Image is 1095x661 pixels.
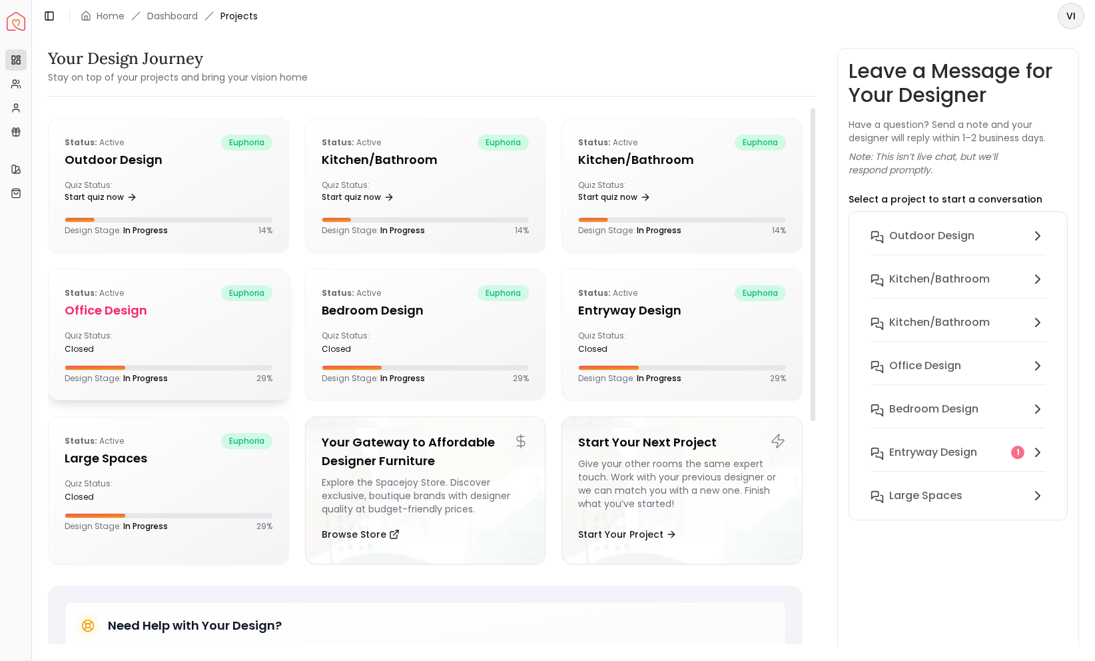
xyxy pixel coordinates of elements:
[322,330,420,354] div: Quiz Status:
[65,373,168,384] p: Design Stage:
[1059,4,1083,28] span: VI
[478,285,529,301] span: euphoria
[48,71,308,84] small: Stay on top of your projects and bring your vision home
[578,330,677,354] div: Quiz Status:
[889,444,977,460] h6: entryway design
[65,225,168,236] p: Design Stage:
[889,315,990,330] h6: Kitchen/Bathroom
[65,435,97,446] b: Status:
[65,449,272,468] h5: Large Spaces
[860,352,1056,396] button: Office design
[578,301,786,320] h5: entryway design
[97,9,125,23] a: Home
[65,180,163,207] div: Quiz Status:
[322,476,530,516] div: Explore the Spacejoy Store. Discover exclusive, boutique brands with designer quality at budget-f...
[147,9,198,23] a: Dashboard
[513,373,529,384] p: 29 %
[7,12,25,31] img: Spacejoy Logo
[1058,3,1084,29] button: VI
[637,225,681,236] span: In Progress
[65,137,97,148] b: Status:
[220,9,258,23] span: Projects
[860,482,1056,509] button: Large Spaces
[578,521,677,548] button: Start Your Project
[578,225,681,236] p: Design Stage:
[65,285,124,301] p: active
[860,266,1056,309] button: Kitchen/Bathroom
[735,285,786,301] span: euphoria
[322,373,425,384] p: Design Stage:
[81,9,258,23] nav: breadcrumb
[849,193,1042,206] p: Select a project to start a conversation
[65,301,272,320] h5: Office design
[322,433,530,470] h5: Your Gateway to Affordable Designer Furniture
[860,439,1056,482] button: entryway design1
[380,372,425,384] span: In Progress
[65,287,97,299] b: Status:
[478,135,529,151] span: euphoria
[123,520,168,532] span: In Progress
[578,285,637,301] p: active
[65,188,137,207] a: Start quiz now
[322,188,394,207] a: Start quiz now
[578,137,611,148] b: Status:
[889,228,974,244] h6: Outdoor design
[860,396,1056,439] button: Bedroom design
[258,225,272,236] p: 14 %
[889,271,990,287] h6: Kitchen/Bathroom
[123,372,168,384] span: In Progress
[637,372,681,384] span: In Progress
[65,135,124,151] p: active
[65,344,163,354] div: closed
[108,616,282,635] h5: Need Help with Your Design?
[65,151,272,169] h5: Outdoor design
[7,12,25,31] a: Spacejoy
[123,225,168,236] span: In Progress
[515,225,529,236] p: 14 %
[322,135,381,151] p: active
[65,521,168,532] p: Design Stage:
[221,285,272,301] span: euphoria
[889,488,962,504] h6: Large Spaces
[65,433,124,449] p: active
[305,416,546,564] a: Your Gateway to Affordable Designer FurnitureExplore the Spacejoy Store. Discover exclusive, bout...
[322,151,530,169] h5: Kitchen/Bathroom
[889,401,978,417] h6: Bedroom design
[860,309,1056,352] button: Kitchen/Bathroom
[322,344,420,354] div: closed
[221,135,272,151] span: euphoria
[322,287,354,299] b: Status:
[561,416,803,564] a: Start Your Next ProjectGive your other rooms the same expert touch. Work with your previous desig...
[578,151,786,169] h5: Kitchen/Bathroom
[322,180,420,207] div: Quiz Status:
[578,457,786,516] div: Give your other rooms the same expert touch. Work with your previous designer or we can match you...
[578,180,677,207] div: Quiz Status:
[578,344,677,354] div: closed
[770,373,786,384] p: 29 %
[322,521,400,548] button: Browse Store
[860,223,1056,266] button: Outdoor design
[256,373,272,384] p: 29 %
[772,225,786,236] p: 14 %
[578,135,637,151] p: active
[48,48,308,69] h3: Your Design Journey
[849,118,1068,145] p: Have a question? Send a note and your designer will reply within 1–2 business days.
[578,188,651,207] a: Start quiz now
[256,521,272,532] p: 29 %
[65,478,163,502] div: Quiz Status:
[322,285,381,301] p: active
[1011,446,1024,459] div: 1
[322,137,354,148] b: Status:
[578,433,786,452] h5: Start Your Next Project
[65,330,163,354] div: Quiz Status:
[221,433,272,449] span: euphoria
[322,225,425,236] p: Design Stage:
[849,59,1068,107] h3: Leave a Message for Your Designer
[578,287,611,299] b: Status:
[735,135,786,151] span: euphoria
[849,150,1068,177] p: Note: This isn’t live chat, but we’ll respond promptly.
[322,301,530,320] h5: Bedroom design
[65,492,163,502] div: closed
[380,225,425,236] span: In Progress
[578,373,681,384] p: Design Stage:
